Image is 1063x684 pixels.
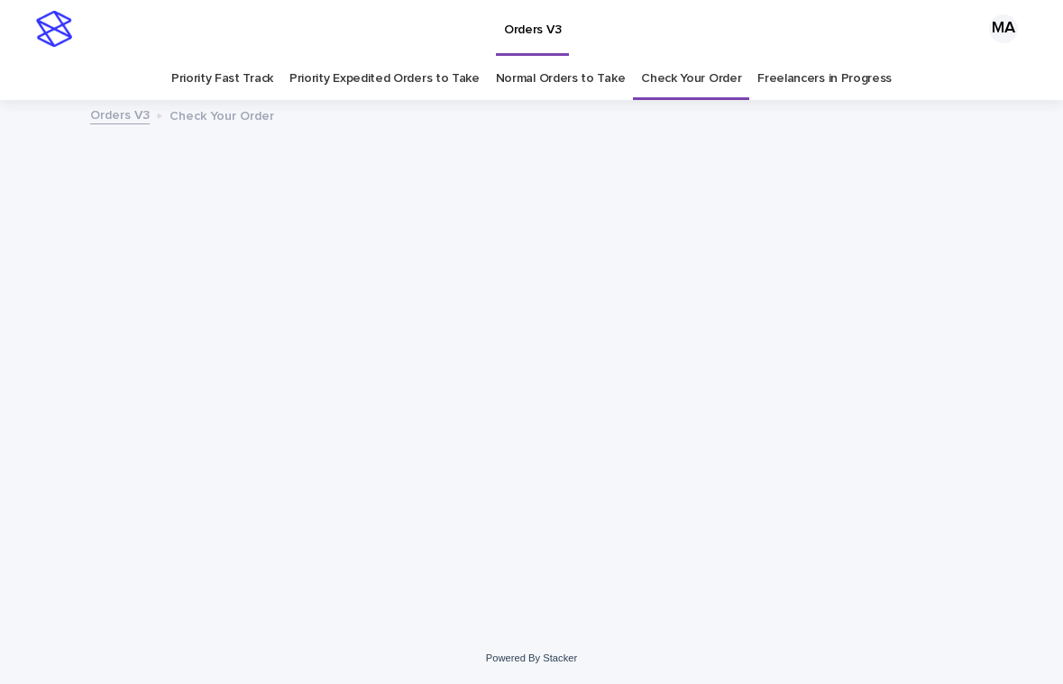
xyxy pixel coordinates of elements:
[171,58,273,100] a: Priority Fast Track
[36,11,72,47] img: stacker-logo-s-only.png
[170,105,274,124] p: Check Your Order
[757,58,892,100] a: Freelancers in Progress
[289,58,480,100] a: Priority Expedited Orders to Take
[90,104,150,124] a: Orders V3
[496,58,626,100] a: Normal Orders to Take
[486,652,577,663] a: Powered By Stacker
[641,58,741,100] a: Check Your Order
[989,14,1018,43] div: MA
